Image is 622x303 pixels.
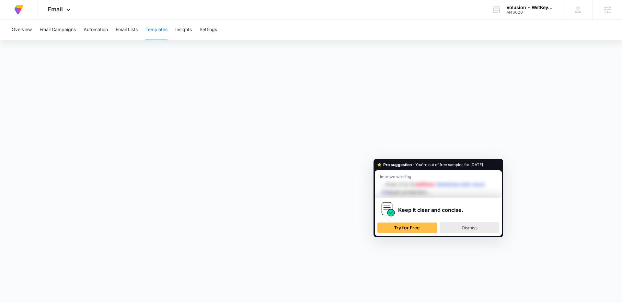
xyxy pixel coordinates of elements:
[13,4,25,16] img: Volusion
[116,19,138,40] button: Email Lists
[175,19,192,40] button: Insights
[145,19,167,40] button: Templates
[200,19,217,40] button: Settings
[506,10,554,15] div: account id
[48,6,63,13] span: Email
[12,19,32,40] button: Overview
[84,19,108,40] button: Automation
[40,19,76,40] button: Email Campaigns
[506,5,554,10] div: account name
